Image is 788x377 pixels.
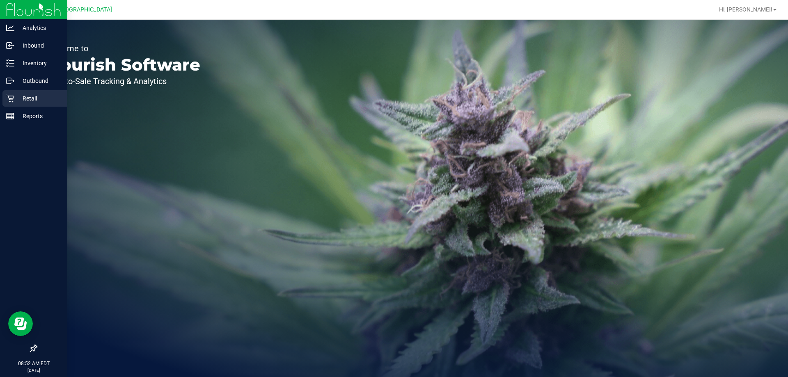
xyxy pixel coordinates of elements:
[4,367,64,373] p: [DATE]
[6,41,14,50] inline-svg: Inbound
[6,77,14,85] inline-svg: Outbound
[56,6,112,13] span: [GEOGRAPHIC_DATA]
[44,44,200,53] p: Welcome to
[6,112,14,120] inline-svg: Reports
[6,94,14,103] inline-svg: Retail
[719,6,772,13] span: Hi, [PERSON_NAME]!
[14,41,64,50] p: Inbound
[14,76,64,86] p: Outbound
[8,311,33,336] iframe: Resource center
[14,94,64,103] p: Retail
[4,360,64,367] p: 08:52 AM EDT
[6,59,14,67] inline-svg: Inventory
[6,24,14,32] inline-svg: Analytics
[44,77,200,85] p: Seed-to-Sale Tracking & Analytics
[14,58,64,68] p: Inventory
[44,57,200,73] p: Flourish Software
[14,111,64,121] p: Reports
[14,23,64,33] p: Analytics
